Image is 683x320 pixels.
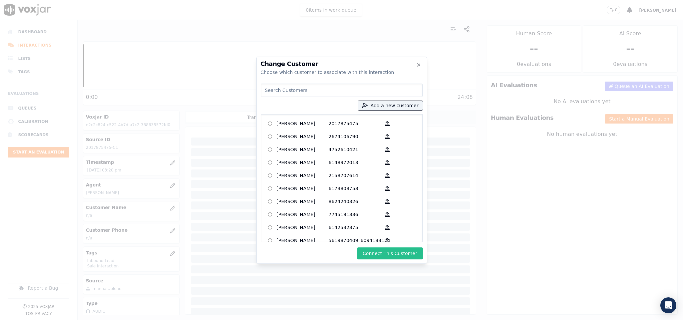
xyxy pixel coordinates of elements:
button: [PERSON_NAME] 2017875475 [381,119,394,129]
input: [PERSON_NAME] 7745191886 [268,212,272,217]
button: [PERSON_NAME] 2158707614 [381,170,394,181]
p: 7745191886 [329,209,381,220]
p: [PERSON_NAME] [277,235,329,246]
button: [PERSON_NAME] 5619870409_6094183124 [381,235,394,246]
p: [PERSON_NAME] [277,209,329,220]
p: 2158707614 [329,170,381,181]
p: 8624240326 [329,196,381,207]
input: [PERSON_NAME] 6142532875 [268,225,272,230]
p: [PERSON_NAME] [277,145,329,155]
input: [PERSON_NAME] 2017875475 [268,122,272,126]
button: [PERSON_NAME] 6142532875 [381,222,394,233]
div: Choose which customer to associate with this interaction [261,69,423,76]
p: 6148972013 [329,158,381,168]
input: [PERSON_NAME] 6148972013 [268,160,272,165]
input: [PERSON_NAME] 5619870409_6094183124 [268,238,272,243]
button: [PERSON_NAME] 2674106790 [381,132,394,142]
input: Search Customers [261,84,423,97]
p: [PERSON_NAME] [277,170,329,181]
button: Add a new customer [358,101,423,110]
input: [PERSON_NAME] 4752610421 [268,148,272,152]
p: [PERSON_NAME] [277,119,329,129]
p: [PERSON_NAME] [277,158,329,168]
input: [PERSON_NAME] 2158707614 [268,173,272,178]
button: [PERSON_NAME] 8624240326 [381,196,394,207]
p: 6173808758 [329,183,381,194]
p: 2674106790 [329,132,381,142]
p: [PERSON_NAME] [277,222,329,233]
p: 2017875475 [329,119,381,129]
button: [PERSON_NAME] 7745191886 [381,209,394,220]
h2: Change Customer [261,61,423,67]
p: [PERSON_NAME] [277,196,329,207]
p: 6142532875 [329,222,381,233]
p: 4752610421 [329,145,381,155]
p: [PERSON_NAME] [277,132,329,142]
input: [PERSON_NAME] 6173808758 [268,186,272,191]
input: [PERSON_NAME] 2674106790 [268,135,272,139]
button: [PERSON_NAME] 6148972013 [381,158,394,168]
p: 5619870409_6094183124 [329,235,381,246]
button: Connect This Customer [357,247,422,259]
p: [PERSON_NAME] [277,183,329,194]
button: [PERSON_NAME] 6173808758 [381,183,394,194]
button: [PERSON_NAME] 4752610421 [381,145,394,155]
div: Open Intercom Messenger [660,297,676,313]
input: [PERSON_NAME] 8624240326 [268,199,272,204]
